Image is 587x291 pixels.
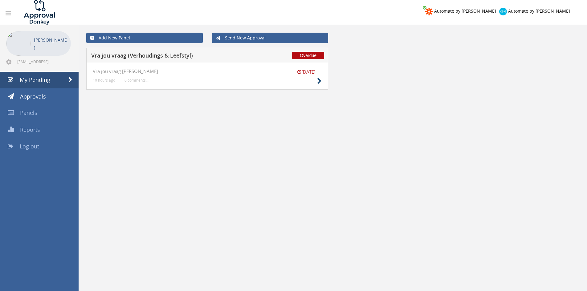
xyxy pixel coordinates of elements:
small: [DATE] [291,69,322,75]
span: My Pending [20,76,50,83]
span: Automate by [PERSON_NAME] [434,8,496,14]
span: Panels [20,109,37,116]
a: Send New Approval [212,33,328,43]
small: 0 comments... [124,78,149,83]
span: [EMAIL_ADDRESS][DOMAIN_NAME] [17,59,70,64]
a: Add New Panel [86,33,203,43]
img: xero-logo.png [499,8,507,15]
h5: Vra jou vraag (Verhoudings & Leefstyl) [91,53,254,60]
span: Overdue [292,52,324,59]
small: 10 hours ago [93,78,115,83]
p: [PERSON_NAME] [34,36,68,51]
span: Automate by [PERSON_NAME] [508,8,570,14]
span: Approvals [20,93,46,100]
span: Reports [20,126,40,133]
h4: Vra jou vraag [PERSON_NAME] [93,69,322,74]
span: Log out [20,143,39,150]
img: zapier-logomark.png [425,8,433,15]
